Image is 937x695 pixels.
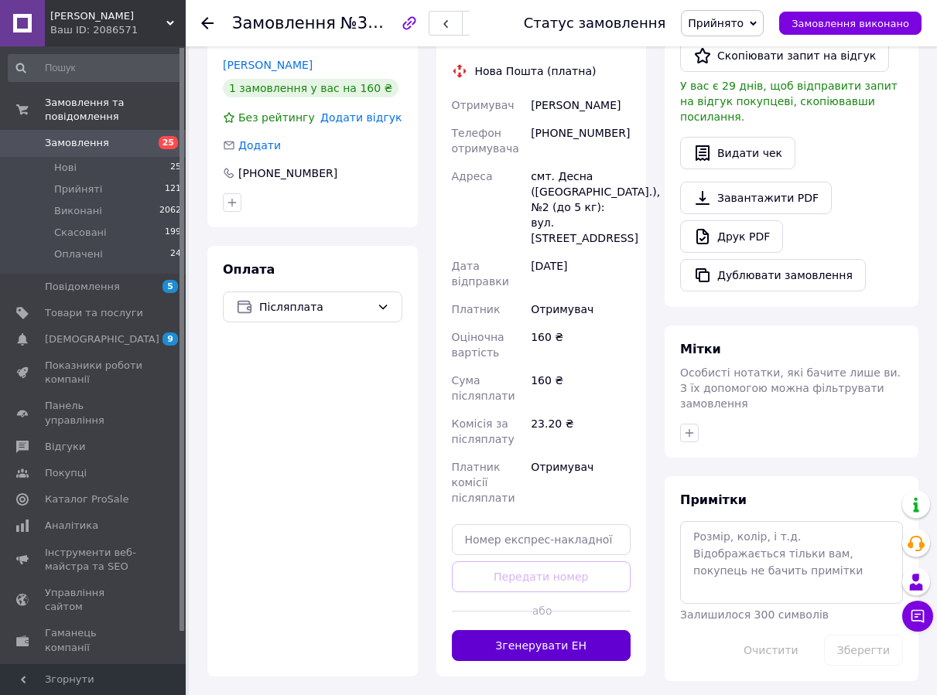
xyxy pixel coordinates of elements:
[54,247,103,261] span: Оплачені
[532,603,550,618] span: або
[8,54,183,82] input: Пошук
[452,127,519,155] span: Телефон отримувача
[528,252,634,295] div: [DATE]
[170,161,181,175] span: 25
[45,440,85,454] span: Відгуки
[680,608,829,621] span: Залишилося 300 символів
[237,165,339,181] div: [PHONE_NUMBER]
[45,136,109,150] span: Замовлення
[162,332,178,346] span: 9
[680,259,866,291] button: Дублювати замовлення
[45,466,87,480] span: Покупці
[452,461,515,504] span: Платник комісії післяплати
[201,15,214,31] div: Повернутися назад
[680,342,721,356] span: Мітки
[45,399,143,427] span: Панель управління
[452,170,493,182] span: Адреса
[223,262,275,277] span: Оплата
[528,162,634,252] div: смт. Десна ([GEOGRAPHIC_DATA].), №2 (до 5 кг): вул. [STREET_ADDRESS]
[528,119,634,162] div: [PHONE_NUMBER]
[50,9,166,23] span: Тато Карло
[45,492,128,506] span: Каталог ProSale
[170,247,181,261] span: 24
[45,519,98,533] span: Аналітика
[680,182,832,214] a: Завантажити PDF
[50,23,186,37] div: Ваш ID: 2086571
[238,111,315,124] span: Без рейтингу
[452,524,631,555] input: Номер експрес-накладної
[45,546,143,574] span: Інструменти веб-майстра та SEO
[779,12,922,35] button: Замовлення виконано
[452,260,509,288] span: Дата відправки
[45,586,143,614] span: Управління сайтом
[528,453,634,512] div: Отримувач
[45,96,186,124] span: Замовлення та повідомлення
[320,111,402,124] span: Додати відгук
[452,99,515,111] span: Отримувач
[452,374,515,402] span: Сума післяплати
[45,626,143,654] span: Гаманець компанії
[528,410,634,453] div: 23.20 ₴
[528,366,634,410] div: 160 ₴
[452,630,631,661] button: Згенерувати ЕН
[680,137,795,169] button: Видати чек
[45,306,143,320] span: Товари та послуги
[159,204,181,218] span: 2062
[340,13,450,32] span: №356761028
[45,359,143,387] span: Показники роботи компанії
[238,139,281,152] span: Додати
[223,79,398,97] div: 1 замовлення у вас на 160 ₴
[54,161,77,175] span: Нові
[54,226,107,240] span: Скасовані
[45,280,120,294] span: Повідомлення
[452,303,501,315] span: Платник
[528,295,634,323] div: Отримувач
[232,14,336,32] span: Замовлення
[680,220,783,253] a: Друк PDF
[165,226,181,240] span: 199
[528,323,634,366] div: 160 ₴
[452,417,515,445] span: Комісія за післяплату
[680,492,747,507] span: Примітки
[54,204,102,218] span: Виконані
[680,366,901,410] span: Особисті нотатки, які бачите лише ви. З їх допомогою можна фільтрувати замовлення
[162,280,178,293] span: 5
[528,91,634,119] div: [PERSON_NAME]
[159,136,178,149] span: 25
[680,39,889,72] button: Скопіювати запит на відгук
[223,59,313,71] a: [PERSON_NAME]
[54,182,102,196] span: Прийняті
[45,332,159,346] span: [DEMOGRAPHIC_DATA]
[452,331,504,359] span: Оціночна вартість
[902,601,933,632] button: Чат з покупцем
[792,18,909,29] span: Замовлення виконано
[524,15,666,31] div: Статус замовлення
[471,63,600,79] div: Нова Пошта (платна)
[165,182,181,196] span: 121
[259,298,371,315] span: Післяплата
[680,80,898,123] span: У вас є 29 днів, щоб відправити запит на відгук покупцеві, скопіювавши посилання.
[688,17,744,29] span: Прийнято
